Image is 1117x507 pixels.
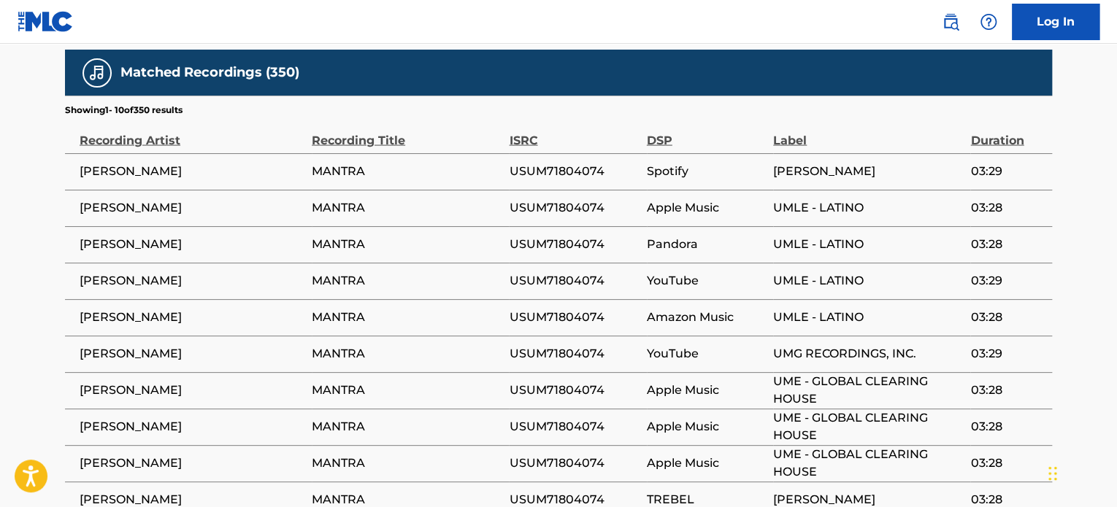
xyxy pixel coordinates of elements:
div: Duration [970,117,1045,150]
span: Spotify [647,163,766,180]
span: MANTRA [312,454,502,472]
span: USUM71804074 [509,382,639,399]
span: [PERSON_NAME] [80,382,304,399]
span: [PERSON_NAME] [80,309,304,326]
span: USUM71804074 [509,236,639,253]
span: MANTRA [312,309,502,326]
span: USUM71804074 [509,199,639,217]
span: 03:28 [970,418,1045,436]
span: 03:29 [970,345,1045,363]
span: UME - GLOBAL CLEARING HOUSE [773,409,963,444]
span: MANTRA [312,345,502,363]
img: Matched Recordings [88,64,106,82]
a: Public Search [936,7,965,36]
div: Recording Artist [80,117,304,150]
span: UMLE - LATINO [773,236,963,253]
span: 03:28 [970,236,1045,253]
span: 03:28 [970,199,1045,217]
span: USUM71804074 [509,418,639,436]
span: USUM71804074 [509,163,639,180]
span: 03:29 [970,272,1045,290]
span: YouTube [647,272,766,290]
div: ISRC [509,117,639,150]
iframe: Chat Widget [1044,437,1117,507]
span: UMLE - LATINO [773,272,963,290]
a: Log In [1012,4,1099,40]
span: Apple Music [647,199,766,217]
span: Apple Music [647,382,766,399]
span: UMLE - LATINO [773,199,963,217]
div: Recording Title [312,117,502,150]
span: [PERSON_NAME] [80,199,304,217]
span: MANTRA [312,236,502,253]
span: MANTRA [312,272,502,290]
span: Apple Music [647,454,766,472]
span: [PERSON_NAME] [80,163,304,180]
img: MLC Logo [18,11,74,32]
img: help [980,13,997,31]
span: [PERSON_NAME] [80,345,304,363]
div: DSP [647,117,766,150]
span: 03:28 [970,309,1045,326]
span: UME - GLOBAL CLEARING HOUSE [773,446,963,481]
span: MANTRA [312,199,502,217]
span: USUM71804074 [509,454,639,472]
span: USUM71804074 [509,272,639,290]
span: UMG RECORDINGS, INC. [773,345,963,363]
span: Pandora [647,236,766,253]
div: Help [974,7,1003,36]
span: Apple Music [647,418,766,436]
p: Showing 1 - 10 of 350 results [65,104,183,117]
span: UME - GLOBAL CLEARING HOUSE [773,373,963,408]
span: USUM71804074 [509,345,639,363]
span: 03:29 [970,163,1045,180]
span: [PERSON_NAME] [773,163,963,180]
span: MANTRA [312,382,502,399]
span: MANTRA [312,418,502,436]
span: UMLE - LATINO [773,309,963,326]
span: [PERSON_NAME] [80,418,304,436]
span: MANTRA [312,163,502,180]
span: [PERSON_NAME] [80,454,304,472]
span: YouTube [647,345,766,363]
span: Amazon Music [647,309,766,326]
span: 03:28 [970,454,1045,472]
div: Drag [1048,452,1057,495]
span: [PERSON_NAME] [80,236,304,253]
img: search [942,13,959,31]
span: USUM71804074 [509,309,639,326]
div: Label [773,117,963,150]
span: 03:28 [970,382,1045,399]
h5: Matched Recordings (350) [120,64,299,81]
span: [PERSON_NAME] [80,272,304,290]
